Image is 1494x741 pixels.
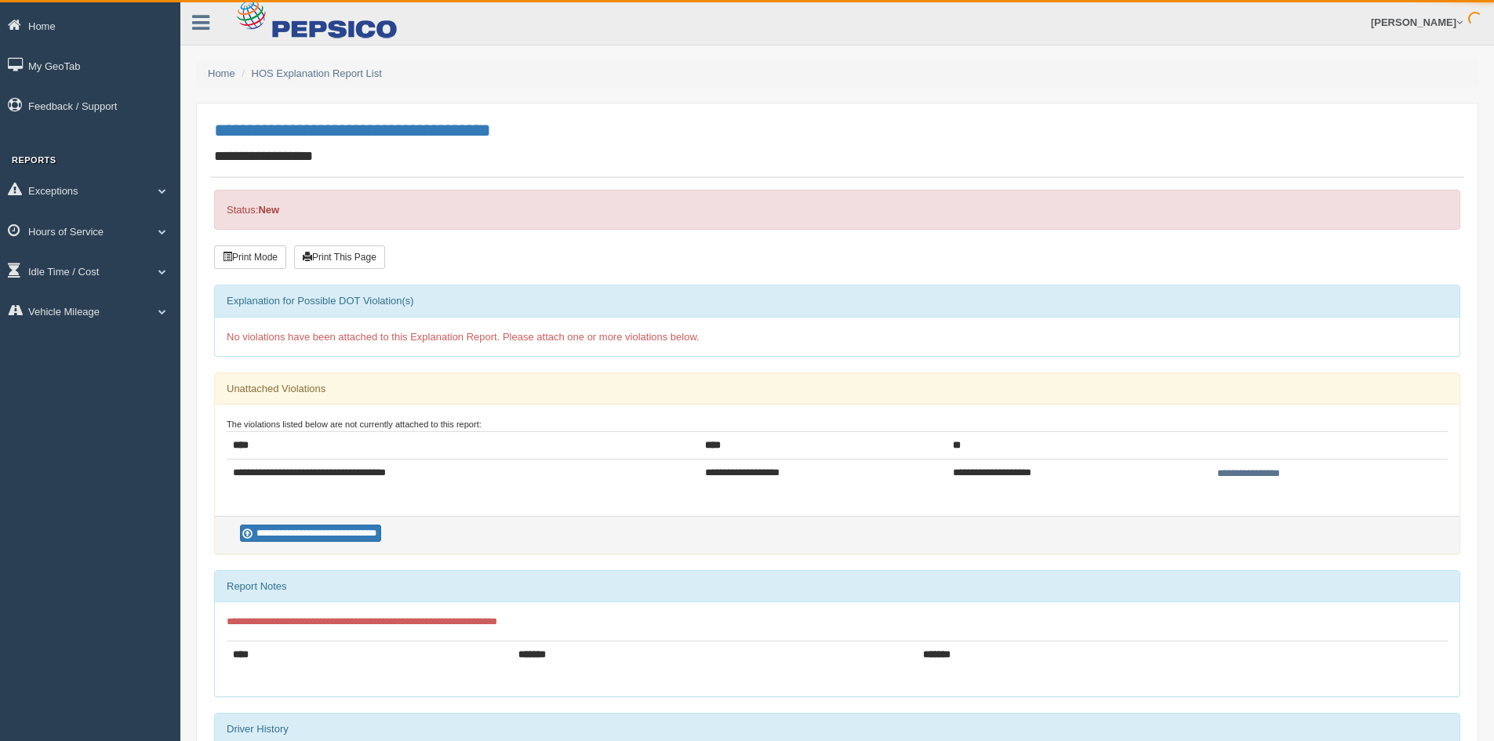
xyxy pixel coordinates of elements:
button: Print This Page [294,245,385,269]
strong: New [258,204,279,216]
div: Report Notes [215,571,1459,602]
div: Unattached Violations [215,373,1459,405]
div: Status: [214,190,1460,230]
a: Home [208,67,235,79]
button: Print Mode [214,245,286,269]
a: HOS Explanation Report List [252,67,382,79]
span: No violations have been attached to this Explanation Report. Please attach one or more violations... [227,331,700,343]
div: Explanation for Possible DOT Violation(s) [215,285,1459,317]
small: The violations listed below are not currently attached to this report: [227,420,482,429]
